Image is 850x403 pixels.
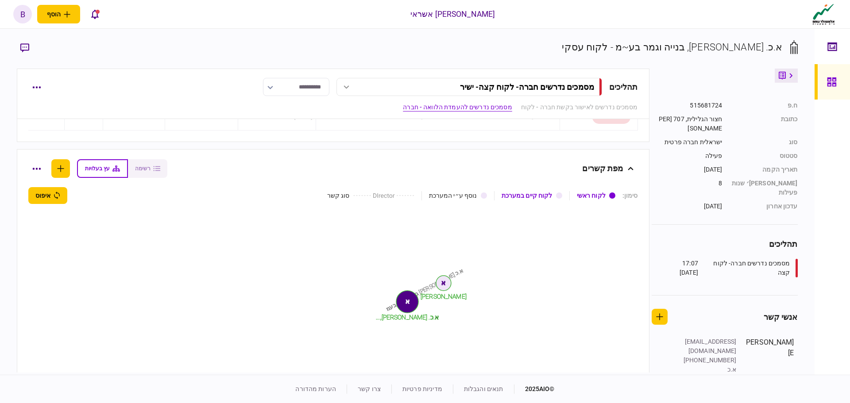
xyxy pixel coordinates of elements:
[582,159,623,178] div: מפת קשרים
[679,365,737,393] div: א.כ [PERSON_NAME] בנייה וגמר בעמ
[402,385,442,392] a: מדיניות פרטיות
[731,151,798,161] div: סטטוס
[658,165,722,174] div: [DATE]
[658,202,722,211] div: [DATE]
[731,115,798,133] div: כתובת
[731,138,798,147] div: סוג
[502,191,552,200] div: לקוח קיים במערכת
[460,82,594,92] div: מסמכים נדרשים חברה- לקוח קצה - ישיר
[327,191,350,200] div: סוג קשר
[441,279,445,286] text: א
[609,81,638,93] div: תהליכים
[405,298,409,305] text: א
[658,101,722,110] div: 515681724
[663,259,798,277] a: מסמכים נדרשים חברה- לקוח קצה17:07 [DATE]
[731,165,798,174] div: תאריך הקמה
[135,165,151,172] span: רשימה
[658,138,722,147] div: ישראלית חברה פרטית
[464,385,503,392] a: תנאים והגבלות
[37,5,80,23] button: פתח תפריט להוספת לקוח
[764,311,798,323] div: אנשי קשר
[85,5,104,23] button: פתח רשימת התראות
[679,337,737,356] div: [EMAIL_ADDRESS][DOMAIN_NAME]
[731,179,798,197] div: [PERSON_NAME]׳ שנות פעילות
[658,151,722,161] div: פעילה
[77,159,128,178] button: עץ בעלויות
[731,202,798,211] div: עדכון אחרון
[28,187,67,204] button: איפוס
[403,103,512,112] a: מסמכים נדרשים להעמדת הלוואה - חברה
[128,159,167,178] button: רשימה
[652,238,798,250] div: תהליכים
[700,259,790,277] div: מסמכים נדרשים חברה- לקוח קצה
[85,165,110,172] span: עץ בעלויות
[410,8,495,20] div: [PERSON_NAME] אשראי
[658,115,722,133] div: חצור הגלילית, 707 [PERSON_NAME]
[385,268,464,312] text: א.כ [PERSON_NAME] בנייה וגמר בעמ
[295,385,336,392] a: הערות מהדורה
[746,337,794,393] div: [PERSON_NAME]
[731,101,798,110] div: ח.פ
[577,191,606,200] div: לקוח ראשי
[514,384,555,394] div: © 2025 AIO
[358,385,381,392] a: צרו קשר
[376,314,439,321] tspan: א.כ. [PERSON_NAME],...
[429,191,477,200] div: נוסף ע״י המערכת
[421,293,467,300] tspan: [PERSON_NAME]
[336,78,602,96] button: מסמכים נדרשים חברה- לקוח קצה- ישיר
[622,191,638,200] div: סימון :
[811,3,837,25] img: client company logo
[13,5,32,23] button: b
[663,259,698,277] div: 17:07 [DATE]
[521,103,638,112] a: מסמכים נדרשים לאישור בקשת חברה - לקוח
[562,40,782,54] div: א.כ. [PERSON_NAME], בנייה וגמר בע~מ - לקוח עסקי
[658,179,722,197] div: 8
[679,356,737,365] div: [PHONE_NUMBER]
